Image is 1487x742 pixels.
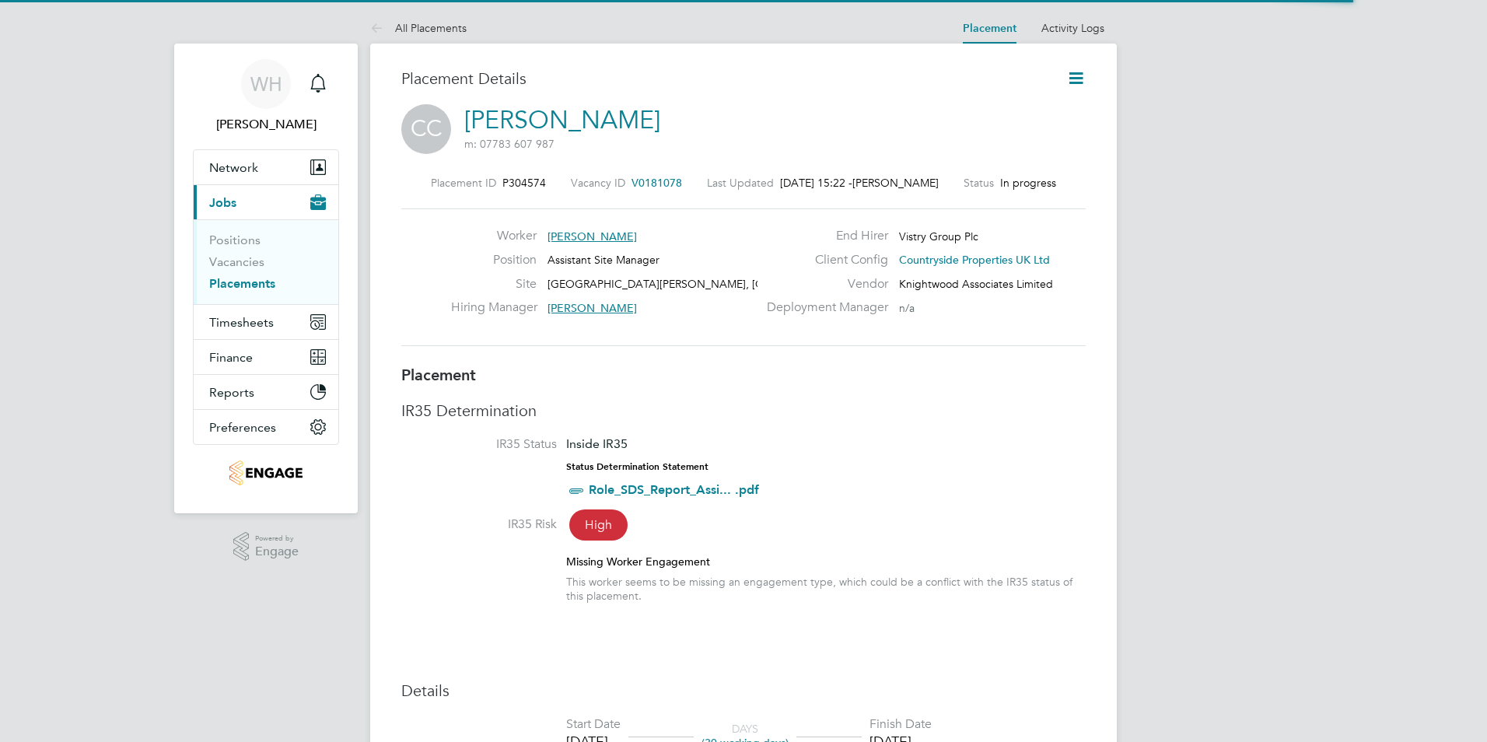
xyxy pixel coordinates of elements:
[255,545,299,558] span: Engage
[193,59,339,134] a: WH[PERSON_NAME]
[209,350,253,365] span: Finance
[401,104,451,154] span: CC
[431,176,496,190] label: Placement ID
[194,185,338,219] button: Jobs
[632,176,682,190] span: V0181078
[899,277,1053,291] span: Knightwood Associates Limited
[569,509,628,541] span: High
[174,44,358,513] nav: Main navigation
[964,176,994,190] label: Status
[229,460,302,485] img: knightwood-logo-retina.png
[209,276,275,291] a: Placements
[209,385,254,400] span: Reports
[250,74,282,94] span: WH
[571,176,625,190] label: Vacancy ID
[566,555,1086,569] div: Missing Worker Engagement
[209,233,261,247] a: Positions
[233,532,299,562] a: Powered byEngage
[194,305,338,339] button: Timesheets
[869,716,932,733] div: Finish Date
[401,516,557,533] label: IR35 Risk
[502,176,546,190] span: P304574
[899,229,978,243] span: Vistry Group Plc
[194,340,338,374] button: Finance
[194,410,338,444] button: Preferences
[757,228,888,244] label: End Hirer
[899,301,915,315] span: n/a
[589,482,759,497] a: Role_SDS_Report_Assi... .pdf
[464,105,660,135] a: [PERSON_NAME]
[193,460,339,485] a: Go to home page
[209,420,276,435] span: Preferences
[209,254,264,269] a: Vacancies
[209,315,274,330] span: Timesheets
[1000,176,1056,190] span: In progress
[451,276,537,292] label: Site
[194,150,338,184] button: Network
[451,299,537,316] label: Hiring Manager
[401,436,557,453] label: IR35 Status
[464,137,555,151] span: m: 07783 607 987
[548,301,637,315] span: [PERSON_NAME]
[194,219,338,304] div: Jobs
[209,160,258,175] span: Network
[451,252,537,268] label: Position
[780,176,852,190] span: [DATE] 15:22 -
[757,276,888,292] label: Vendor
[566,436,628,451] span: Inside IR35
[255,532,299,545] span: Powered by
[707,176,774,190] label: Last Updated
[401,366,476,384] b: Placement
[899,253,1050,267] span: Countryside Properties UK Ltd
[548,229,637,243] span: [PERSON_NAME]
[566,461,709,472] strong: Status Determination Statement
[566,575,1086,603] div: This worker seems to be missing an engagement type, which could be a conflict with the IR35 statu...
[757,299,888,316] label: Deployment Manager
[451,228,537,244] label: Worker
[209,195,236,210] span: Jobs
[401,68,1043,89] h3: Placement Details
[963,22,1016,35] a: Placement
[566,716,621,733] div: Start Date
[1041,21,1104,35] a: Activity Logs
[757,252,888,268] label: Client Config
[852,176,939,190] span: [PERSON_NAME]
[401,681,1086,701] h3: Details
[548,277,864,291] span: [GEOGRAPHIC_DATA][PERSON_NAME], [GEOGRAPHIC_DATA]
[193,115,339,134] span: Will Hiles
[401,401,1086,421] h3: IR35 Determination
[194,375,338,409] button: Reports
[548,253,660,267] span: Assistant Site Manager
[370,21,467,35] a: All Placements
